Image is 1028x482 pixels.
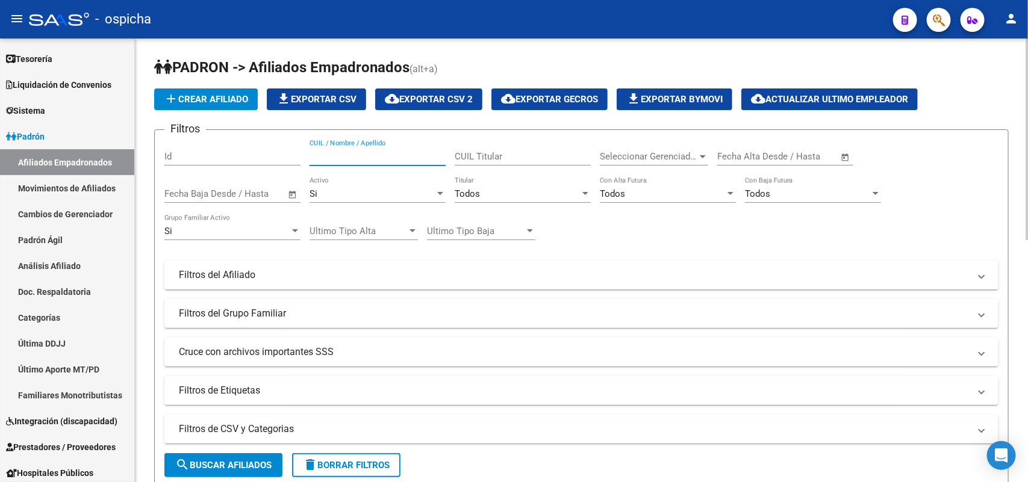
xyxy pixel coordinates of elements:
[385,91,399,106] mat-icon: cloud_download
[164,376,998,405] mat-expansion-panel-header: Filtros de Etiquetas
[276,91,291,106] mat-icon: file_download
[303,460,390,471] span: Borrar Filtros
[600,188,625,199] span: Todos
[179,422,970,436] mat-panel-title: Filtros de CSV y Categorias
[385,94,473,105] span: Exportar CSV 2
[600,151,697,162] span: Seleccionar Gerenciador
[267,88,366,110] button: Exportar CSV
[286,188,300,202] button: Open calendar
[164,91,178,106] mat-icon: add
[179,384,970,397] mat-panel-title: Filtros de Etiquetas
[745,188,770,199] span: Todos
[375,88,482,110] button: Exportar CSV 2
[95,6,151,32] span: - ospicha
[6,104,45,117] span: Sistema
[164,453,282,477] button: Buscar Afiliados
[6,466,93,480] span: Hospitales Públicos
[455,188,480,199] span: Todos
[164,338,998,366] mat-expansion-panel-header: Cruce con archivos importantes SSS
[751,91,765,106] mat-icon: cloud_download
[777,151,835,162] input: Fecha fin
[741,88,918,110] button: Actualizar ultimo Empleador
[6,52,52,66] span: Tesorería
[1004,11,1018,26] mat-icon: person
[6,130,45,143] span: Padrón
[179,307,970,320] mat-panel-title: Filtros del Grupo Familiar
[164,188,213,199] input: Fecha inicio
[626,91,641,106] mat-icon: file_download
[164,226,172,236] span: Si
[427,226,525,236] span: Ultimo Tipo Baja
[154,59,410,76] span: PADRON -> Afiliados Empadronados
[179,345,970,359] mat-panel-title: Cruce con archivos importantes SSS
[164,120,206,137] h3: Filtros
[175,457,190,472] mat-icon: search
[751,94,908,105] span: Actualizar ultimo Empleador
[154,88,258,110] button: Crear Afiliado
[501,91,516,106] mat-icon: cloud_download
[276,94,357,105] span: Exportar CSV
[164,94,248,105] span: Crear Afiliado
[179,268,970,282] mat-panel-title: Filtros del Afiliado
[164,415,998,443] mat-expansion-panel-header: Filtros de CSV y Categorias
[175,460,272,471] span: Buscar Afiliados
[6,415,117,428] span: Integración (discapacidad)
[6,440,116,454] span: Prestadores / Proveedores
[164,299,998,328] mat-expansion-panel-header: Filtros del Grupo Familiar
[839,150,853,164] button: Open calendar
[164,261,998,289] mat-expansion-panel-header: Filtros del Afiliado
[310,226,407,236] span: Ultimo Tipo Alta
[617,88,732,110] button: Exportar Bymovi
[626,94,723,105] span: Exportar Bymovi
[501,94,598,105] span: Exportar GECROS
[303,457,317,472] mat-icon: delete
[717,151,766,162] input: Fecha inicio
[292,453,400,477] button: Borrar Filtros
[410,63,438,75] span: (alt+a)
[6,78,111,91] span: Liquidación de Convenios
[310,188,317,199] span: Si
[491,88,608,110] button: Exportar GECROS
[10,11,24,26] mat-icon: menu
[987,441,1016,470] div: Open Intercom Messenger
[224,188,282,199] input: Fecha fin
